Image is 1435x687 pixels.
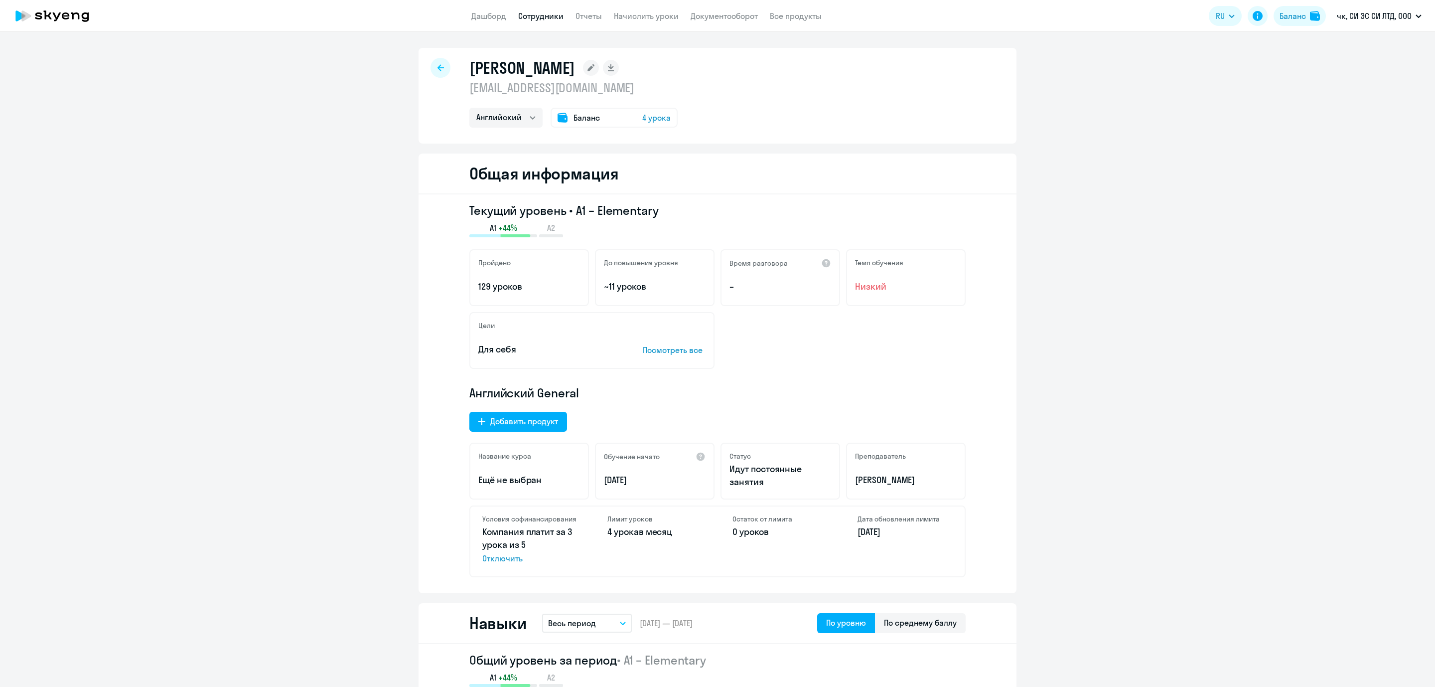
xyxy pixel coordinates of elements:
span: +44% [498,672,517,683]
h5: Время разговора [729,259,788,268]
h4: Лимит уроков [607,515,703,523]
span: [DATE] — [DATE] [640,618,693,629]
p: Посмотреть все [643,344,706,356]
span: A2 [547,672,555,683]
p: – [729,280,831,293]
span: Отключить [482,552,577,564]
h5: Обучение начато [604,452,660,461]
button: Балансbalance [1274,6,1326,26]
h2: Навыки [469,613,526,633]
p: Идут постоянные занятия [729,463,831,489]
p: чк, СИ ЭС СИ ЛТД, ООО [1337,10,1412,22]
p: в месяц [607,525,703,538]
button: RU [1209,6,1242,26]
h5: Преподаватель [855,452,906,461]
p: ~11 уроков [604,280,706,293]
button: Добавить продукт [469,412,567,432]
span: • A1 – Elementary [617,653,706,668]
h5: Пройдено [478,258,511,267]
span: RU [1216,10,1225,22]
p: Для себя [478,343,612,356]
div: По среднему баллу [884,617,957,629]
button: чк, СИ ЭС СИ ЛТД, ООО [1332,4,1427,28]
span: A1 [490,672,496,683]
p: [PERSON_NAME] [855,474,957,487]
span: Низкий [855,280,957,293]
a: Все продукты [770,11,822,21]
span: 4 урока [607,526,639,537]
p: [DATE] [858,525,953,538]
h4: Дата обновления лимита [858,515,953,523]
span: Английский General [469,385,579,401]
p: Компания платит за 3 урока из 5 [482,525,577,564]
h1: [PERSON_NAME] [469,58,575,78]
img: balance [1310,11,1320,21]
button: Весь период [542,614,632,633]
h5: Цели [478,321,495,330]
span: A2 [547,222,555,233]
div: По уровню [826,617,866,629]
span: +44% [498,222,517,233]
a: Начислить уроки [614,11,679,21]
h2: Общая информация [469,164,618,183]
p: 129 уроков [478,280,580,293]
h5: Статус [729,452,751,461]
p: Ещё не выбран [478,474,580,487]
a: Дашборд [471,11,506,21]
h4: Условия софинансирования [482,515,577,523]
a: Сотрудники [518,11,564,21]
p: [EMAIL_ADDRESS][DOMAIN_NAME] [469,80,678,96]
a: Документооборот [691,11,758,21]
div: Баланс [1280,10,1306,22]
h2: Общий уровень за период [469,652,966,668]
h5: До повышения уровня [604,258,678,267]
h5: Название курса [478,452,531,461]
span: 4 урока [642,112,671,124]
p: [DATE] [604,474,706,487]
h3: Текущий уровень • A1 – Elementary [469,202,966,218]
h4: Остаток от лимита [732,515,828,523]
span: Баланс [574,112,600,124]
a: Отчеты [575,11,602,21]
div: Добавить продукт [490,415,558,427]
span: A1 [490,222,496,233]
span: 0 уроков [732,526,769,537]
p: Весь период [548,617,596,629]
h5: Темп обучения [855,258,903,267]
